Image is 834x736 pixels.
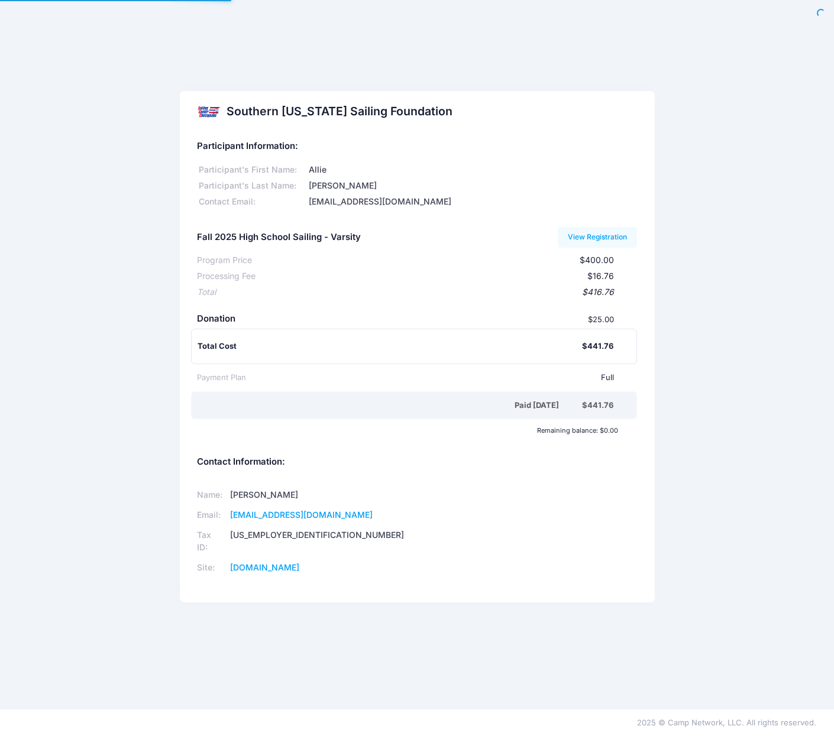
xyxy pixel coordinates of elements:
td: Name: [197,485,227,505]
td: Email: [197,505,227,525]
div: Processing Fee [197,270,256,283]
td: Site: [197,557,227,578]
td: [PERSON_NAME] [226,485,404,505]
td: Tax ID: [197,525,227,557]
div: $16.76 [256,270,615,283]
h5: Donation [197,314,589,325]
div: Total Cost [198,341,583,352]
div: Allie [307,164,637,176]
h5: Fall 2025 High School Sailing - Varsity [197,232,361,243]
div: Payment Plan [197,372,246,384]
a: [EMAIL_ADDRESS][DOMAIN_NAME] [230,510,373,520]
div: Paid [DATE] [199,400,583,411]
div: $416.76 [216,286,615,299]
div: Remaining balance: $0.00 [191,427,624,434]
div: $25.00 [582,314,614,328]
div: [EMAIL_ADDRESS][DOMAIN_NAME] [307,196,637,208]
h2: Southern [US_STATE] Sailing Foundation [227,105,452,118]
div: Participant's Last Name: [197,180,307,192]
div: Contact Email: [197,196,307,208]
div: Full [246,372,615,384]
div: $441.76 [582,341,613,352]
div: $441.76 [582,400,613,411]
td: [US_EMPLOYER_IDENTIFICATION_NUMBER] [226,525,404,557]
h5: Participant Information: [197,141,638,152]
div: Program Price [197,254,252,267]
a: [DOMAIN_NAME] [230,562,299,572]
div: Participant's First Name: [197,164,307,176]
h5: Contact Information: [197,457,638,468]
span: 2025 © Camp Network, LLC. All rights reserved. [637,718,816,727]
div: Total [197,286,216,299]
span: $400.00 [580,255,614,265]
div: [PERSON_NAME] [307,180,637,192]
a: View Registration [558,227,638,247]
